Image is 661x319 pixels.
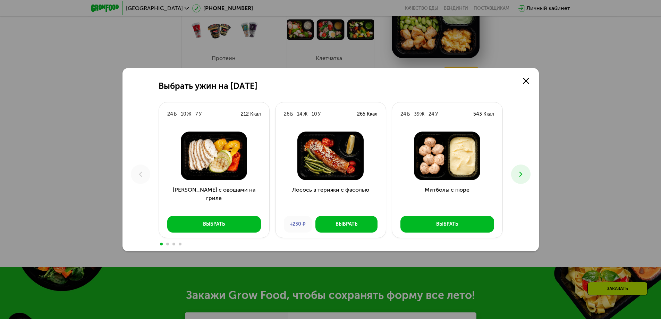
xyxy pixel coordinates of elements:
[241,111,261,118] div: 212 Ккал
[429,111,434,118] div: 24
[357,111,378,118] div: 265 Ккал
[303,111,307,118] div: Ж
[164,132,264,180] img: Курица с овощами на гриле
[159,81,257,91] h2: Выбрать ужин на [DATE]
[187,111,191,118] div: Ж
[420,111,424,118] div: Ж
[174,111,177,118] div: Б
[167,216,261,233] button: Выбрать
[318,111,321,118] div: У
[203,221,225,228] div: Выбрать
[473,111,494,118] div: 543 Ккал
[336,221,357,228] div: Выбрать
[276,186,386,211] h3: Лосось в терияки с фасолью
[284,111,289,118] div: 26
[199,111,202,118] div: У
[436,221,458,228] div: Выбрать
[435,111,438,118] div: У
[167,111,173,118] div: 24
[159,186,269,211] h3: [PERSON_NAME] с овощами на гриле
[290,111,293,118] div: Б
[312,111,317,118] div: 10
[281,132,380,180] img: Лосось в терияки с фасолью
[297,111,303,118] div: 14
[315,216,378,233] button: Выбрать
[284,216,312,233] div: +230 ₽
[392,186,502,211] h3: Митболы с пюре
[398,132,497,180] img: Митболы с пюре
[400,111,406,118] div: 24
[407,111,410,118] div: Б
[195,111,198,118] div: 7
[400,216,494,233] button: Выбрать
[181,111,186,118] div: 10
[414,111,420,118] div: 39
